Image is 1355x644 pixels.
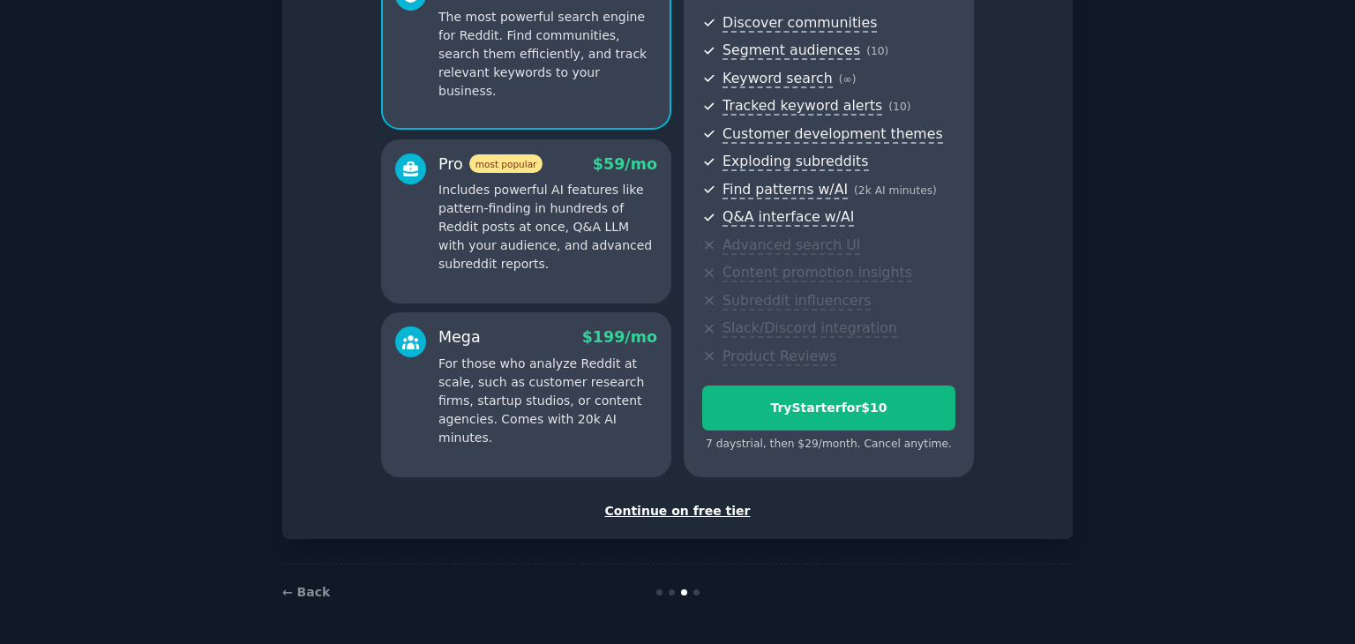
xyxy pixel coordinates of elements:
span: $ 59 /mo [593,155,657,173]
span: Tracked keyword alerts [722,97,882,116]
span: Customer development themes [722,125,943,144]
div: Try Starter for $10 [703,399,954,417]
span: Slack/Discord integration [722,319,897,338]
a: ← Back [282,585,330,599]
div: 7 days trial, then $ 29 /month . Cancel anytime. [702,437,955,453]
p: For those who analyze Reddit at scale, such as customer research firms, startup studios, or conte... [438,355,657,447]
p: The most powerful search engine for Reddit. Find communities, search them efficiently, and track ... [438,8,657,101]
span: ( 10 ) [888,101,910,113]
div: Mega [438,326,481,348]
span: Q&A interface w/AI [722,208,854,227]
span: Discover communities [722,14,877,33]
div: Continue on free tier [301,502,1054,520]
span: Exploding subreddits [722,153,868,171]
span: Segment audiences [722,41,860,60]
span: ( 10 ) [866,45,888,57]
span: Subreddit influencers [722,292,871,311]
span: Keyword search [722,70,833,88]
span: Advanced search UI [722,236,860,255]
span: Find patterns w/AI [722,181,848,199]
button: TryStarterfor$10 [702,386,955,431]
span: Content promotion insights [722,264,912,282]
span: Product Reviews [722,348,836,366]
p: Includes powerful AI features like pattern-finding in hundreds of Reddit posts at once, Q&A LLM w... [438,181,657,273]
span: ( ∞ ) [839,73,857,86]
div: Pro [438,154,543,176]
span: most popular [469,154,543,173]
span: ( 2k AI minutes ) [854,184,937,197]
span: $ 199 /mo [582,328,657,346]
